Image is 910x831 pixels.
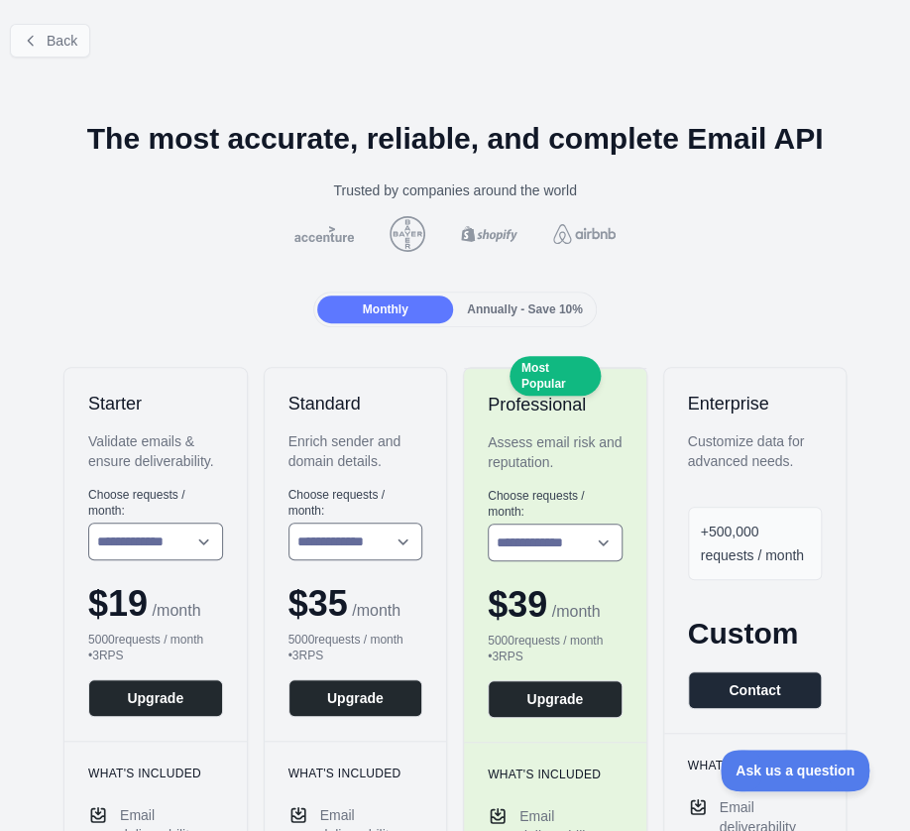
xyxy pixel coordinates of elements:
[88,766,223,781] h3: What's included
[688,758,823,773] h3: What's included
[488,767,623,782] h3: What's included
[288,766,423,781] h3: What's included
[721,750,870,791] iframe: Toggle Customer Support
